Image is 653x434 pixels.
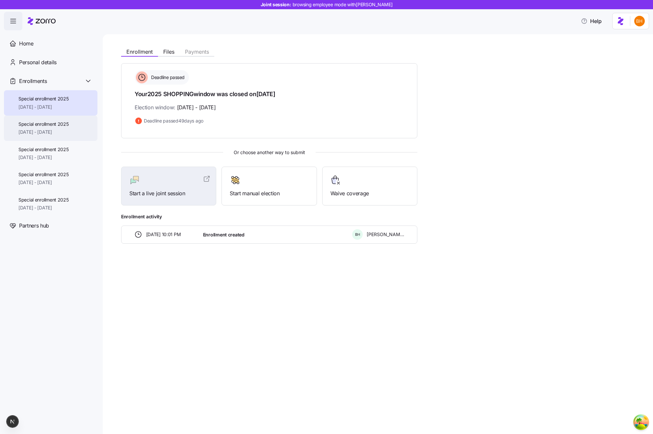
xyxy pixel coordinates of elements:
span: Election window: [135,103,216,112]
img: 4c75172146ef2474b9d2df7702cc87ce [634,16,645,26]
span: Special enrollment 2025 [18,121,69,127]
span: [DATE] - [DATE] [18,129,69,135]
span: Special enrollment 2025 [18,95,69,102]
span: B H [355,233,360,236]
span: Files [163,49,174,54]
span: Enrollment activity [121,213,417,220]
span: [DATE] - [DATE] [18,204,69,211]
span: Special enrollment 2025 [18,197,69,203]
span: Personal details [19,58,57,67]
span: Enrollments [19,77,47,85]
span: Start manual election [230,189,308,198]
button: Help [576,14,607,28]
span: Enrollment [126,49,153,54]
span: [DATE] - [DATE] [18,154,69,161]
span: Waive coverage [330,189,409,198]
span: Deadline passed [149,74,185,81]
button: Open Tanstack query devtools [635,416,648,429]
span: Home [19,40,34,48]
span: Or choose another way to submit [121,149,417,156]
span: [DATE] 10:01 PM [146,231,181,238]
span: Enrollment created [203,231,245,238]
span: [DATE] - [DATE] [177,103,216,112]
h1: Your 2025 SHOPPING window was closed on [DATE] [135,90,404,98]
span: [PERSON_NAME] [367,231,404,238]
span: browsing employee mode with [PERSON_NAME] [293,1,393,8]
span: Deadline passed 49 days ago [144,118,203,124]
span: Special enrollment 2025 [18,171,69,178]
span: [DATE] - [DATE] [18,179,69,186]
span: Help [581,17,602,25]
span: Payments [185,49,209,54]
span: Joint session: [261,1,393,8]
span: Partners hub [19,222,49,230]
span: [DATE] - [DATE] [18,104,69,110]
span: Special enrollment 2025 [18,146,69,153]
span: Start a live joint session [129,189,208,198]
